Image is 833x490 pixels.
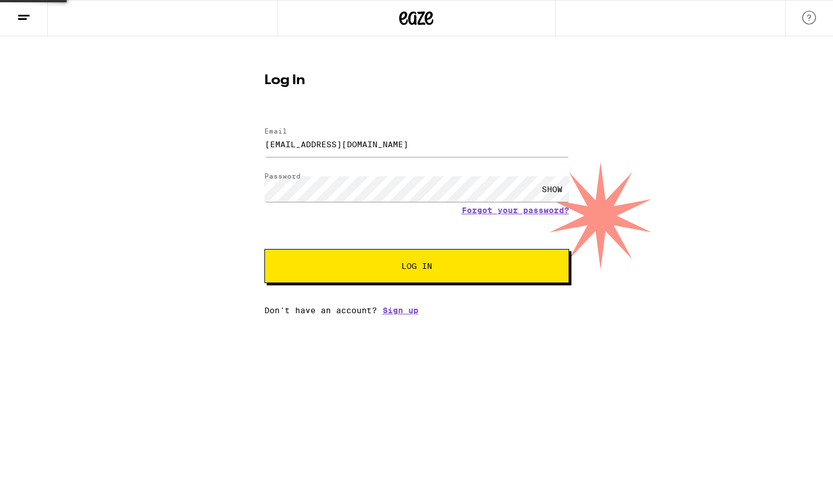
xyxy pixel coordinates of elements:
[462,206,569,215] a: Forgot your password?
[264,127,287,135] label: Email
[401,262,432,270] span: Log In
[383,306,418,315] a: Sign up
[264,249,569,283] button: Log In
[264,306,569,315] div: Don't have an account?
[535,176,569,202] div: SHOW
[264,172,301,180] label: Password
[264,74,569,88] h1: Log In
[264,131,569,157] input: Email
